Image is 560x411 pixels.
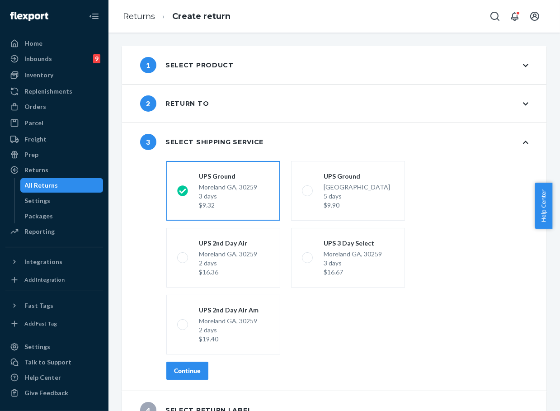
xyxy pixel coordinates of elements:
div: Integrations [24,257,62,266]
div: Help Center [24,373,61,382]
div: Home [24,39,42,48]
img: Flexport logo [10,12,48,21]
div: Returns [24,165,48,175]
div: Fast Tags [24,301,53,310]
div: Moreland GA, 30259 [199,250,257,277]
div: 9 [93,54,100,63]
a: Help Center [5,370,103,385]
a: Replenishments [5,84,103,99]
div: Add Integration [24,276,65,283]
div: All Returns [25,181,58,190]
a: Settings [20,194,104,208]
a: Home [5,36,103,51]
a: Parcel [5,116,103,130]
div: Select product [140,57,234,73]
a: Create return [172,11,231,21]
div: Prep [24,150,38,159]
div: $19.40 [199,335,259,344]
div: Orders [24,102,46,111]
div: UPS 3 Day Select [324,239,382,248]
button: Continue [166,362,208,380]
button: Open Search Box [486,7,504,25]
div: Continue [174,366,201,375]
div: Reporting [24,227,55,236]
button: Open notifications [506,7,524,25]
div: Freight [24,135,47,144]
div: 3 days [199,192,257,201]
ol: breadcrumbs [116,3,238,30]
div: Inventory [24,71,53,80]
a: Inbounds9 [5,52,103,66]
div: Settings [24,342,50,351]
button: Help Center [535,183,552,229]
a: Prep [5,147,103,162]
button: Integrations [5,255,103,269]
div: UPS 2nd Day Air [199,239,257,248]
a: Inventory [5,68,103,82]
a: Add Fast Tag [5,317,103,331]
div: Settings [25,196,51,205]
button: Open account menu [526,7,544,25]
span: 3 [140,134,156,150]
div: Give Feedback [24,388,68,397]
a: Orders [5,99,103,114]
div: Packages [25,212,53,221]
div: Moreland GA, 30259 [324,250,382,277]
div: 2 days [199,326,259,335]
a: Returns [5,163,103,177]
a: Settings [5,340,103,354]
div: Inbounds [24,54,52,63]
div: $16.67 [324,268,382,277]
a: Returns [123,11,155,21]
span: 2 [140,95,156,112]
a: Freight [5,132,103,146]
div: 5 days [324,192,390,201]
button: Give Feedback [5,386,103,400]
a: Packages [20,209,104,223]
button: Close Navigation [85,7,103,25]
a: Reporting [5,224,103,239]
div: 3 days [324,259,382,268]
div: Moreland GA, 30259 [199,317,259,344]
div: UPS Ground [324,172,390,181]
div: Talk to Support [24,358,71,367]
div: $9.90 [324,201,390,210]
div: UPS 2nd Day Air Am [199,306,259,315]
div: Replenishments [24,87,72,96]
div: Select shipping service [140,134,264,150]
div: $9.32 [199,201,257,210]
div: Moreland GA, 30259 [199,183,257,210]
div: [GEOGRAPHIC_DATA] [324,183,390,210]
a: All Returns [20,178,104,193]
span: 1 [140,57,156,73]
div: Return to [140,95,209,112]
div: UPS Ground [199,172,257,181]
a: Add Integration [5,273,103,287]
div: Parcel [24,118,43,128]
div: Add Fast Tag [24,320,57,327]
button: Fast Tags [5,298,103,313]
div: $16.36 [199,268,257,277]
div: 2 days [199,259,257,268]
a: Talk to Support [5,355,103,369]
